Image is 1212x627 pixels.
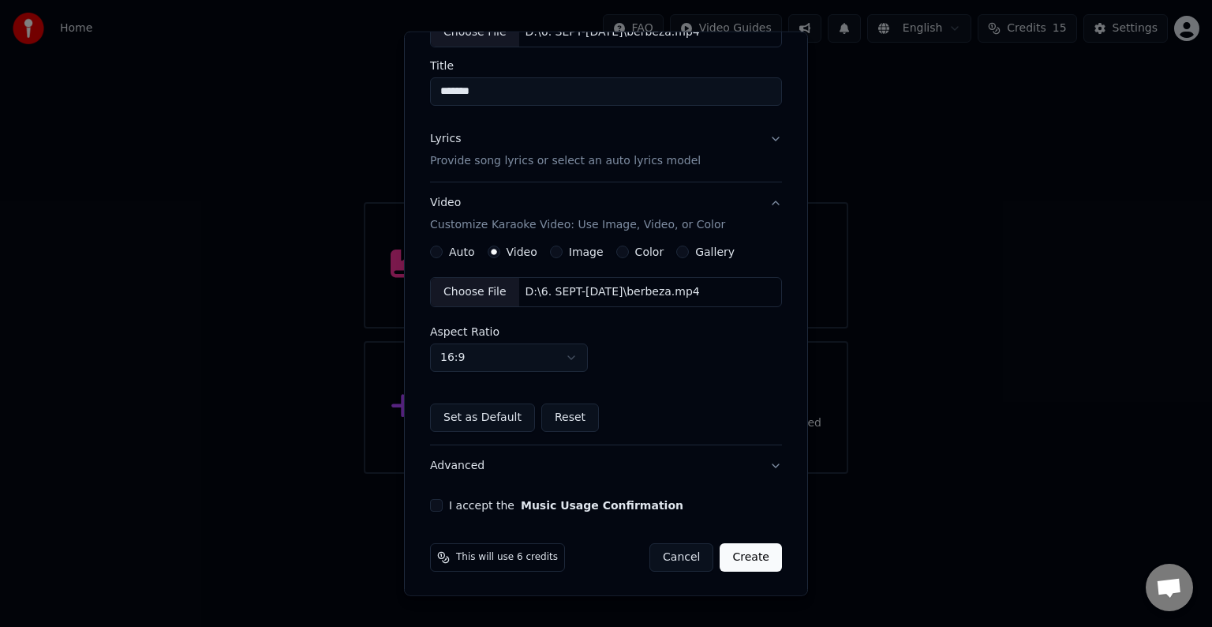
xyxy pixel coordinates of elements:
label: Video [507,246,537,257]
span: This will use 6 credits [456,551,558,564]
button: I accept the [521,500,683,511]
div: D:\6. SEPT-[DATE]\berbeza.mp4 [519,24,706,40]
button: Cancel [649,543,713,572]
button: VideoCustomize Karaoke Video: Use Image, Video, or Color [430,182,782,246]
button: Set as Default [430,404,535,432]
button: Create [720,543,782,572]
div: Video [430,195,725,233]
button: Advanced [430,445,782,486]
label: I accept the [449,500,683,511]
div: VideoCustomize Karaoke Video: Use Image, Video, or Color [430,246,782,445]
label: Aspect Ratio [430,326,782,337]
div: Choose File [431,18,519,47]
label: Color [635,246,664,257]
div: Lyrics [430,131,461,147]
label: Gallery [695,246,735,257]
button: LyricsProvide song lyrics or select an auto lyrics model [430,118,782,182]
div: Choose File [431,278,519,306]
label: Image [569,246,604,257]
button: Reset [541,404,599,432]
label: Title [430,60,782,71]
p: Customize Karaoke Video: Use Image, Video, or Color [430,217,725,233]
p: Provide song lyrics or select an auto lyrics model [430,153,701,169]
label: Auto [449,246,475,257]
div: D:\6. SEPT-[DATE]\berbeza.mp4 [519,284,706,300]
